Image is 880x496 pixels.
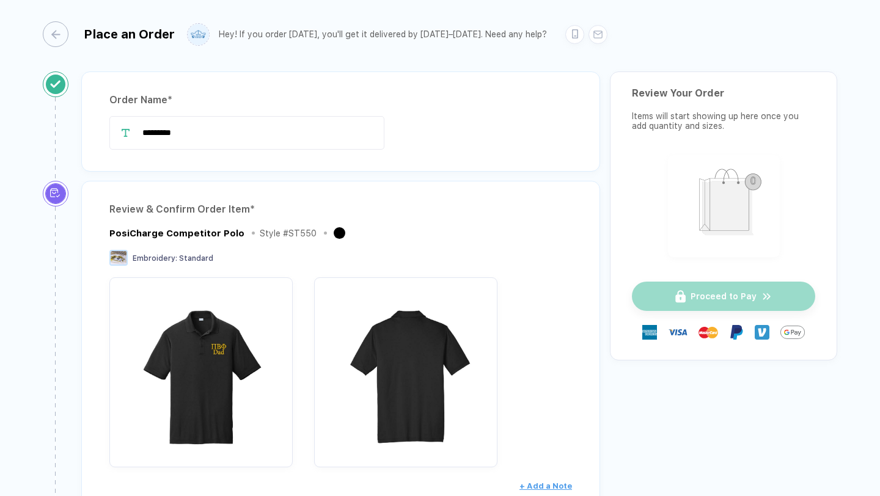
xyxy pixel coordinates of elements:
div: Review & Confirm Order Item [109,200,572,219]
img: Paypal [729,325,744,340]
div: Hey! If you order [DATE], you'll get it delivered by [DATE]–[DATE]. Need any help? [219,29,547,40]
img: 1727374413215earzo_nt_back.png [320,283,491,454]
img: GPay [780,320,805,345]
div: Items will start showing up here once you add quantity and sizes. [632,111,815,131]
img: Venmo [755,325,769,340]
span: Embroidery : [133,254,177,263]
img: visa [668,323,687,342]
img: Embroidery [109,250,128,266]
div: Order Name [109,90,572,110]
img: user profile [188,24,209,45]
span: + Add a Note [519,481,572,491]
div: Review Your Order [632,87,815,99]
div: Place an Order [84,27,175,42]
img: 1727374413215htzaa_nt_front.png [116,283,287,454]
span: Standard [179,254,213,263]
button: + Add a Note [519,476,572,496]
img: express [642,325,657,340]
img: shopping_bag.png [673,161,774,249]
img: master-card [698,323,718,342]
div: PosiCharge Competitor Polo [109,228,244,239]
div: Style # ST550 [260,228,317,238]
